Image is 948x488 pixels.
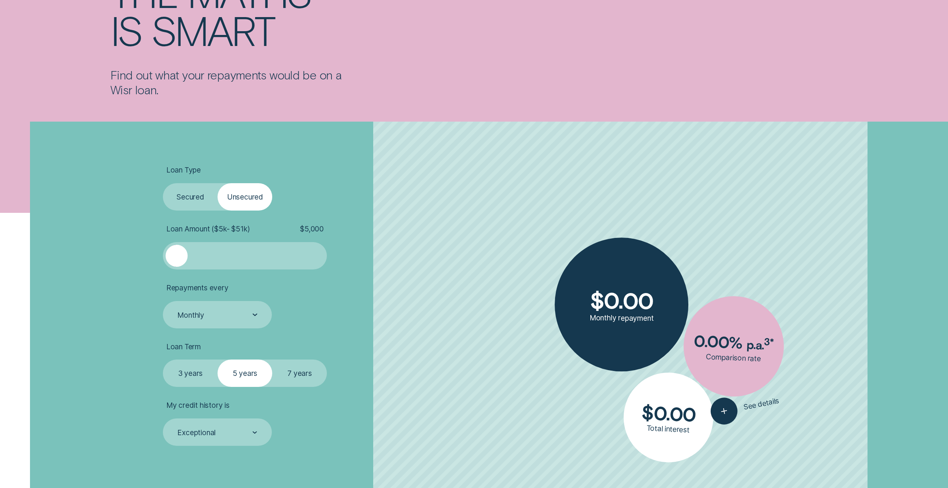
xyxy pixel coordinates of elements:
[218,360,272,387] label: 5 years
[166,342,201,351] span: Loan Term
[110,11,142,49] div: is
[166,165,201,174] span: Loan Type
[151,11,274,49] div: smart
[110,67,347,97] p: Find out what your repayments would be on a Wisr loan.
[272,360,327,387] label: 7 years
[218,183,272,211] label: Unsecured
[708,387,781,427] button: See details
[166,401,230,410] span: My credit history is
[743,396,780,412] span: See details
[163,360,218,387] label: 3 years
[177,311,204,320] div: Monthly
[166,224,250,233] span: Loan Amount ( $5k - $51k )
[177,428,216,437] div: Exceptional
[163,183,218,211] label: Secured
[166,283,229,292] span: Repayments every
[300,224,324,233] span: $ 5,000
